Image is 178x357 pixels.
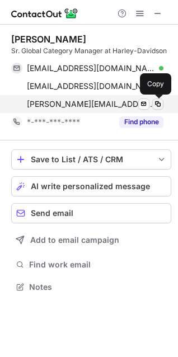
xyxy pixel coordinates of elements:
[11,203,171,223] button: Send email
[31,155,152,164] div: Save to List / ATS / CRM
[11,149,171,170] button: save-profile-one-click
[27,63,155,73] span: [EMAIL_ADDRESS][DOMAIN_NAME]
[11,7,78,20] img: ContactOut v5.3.10
[11,34,86,45] div: [PERSON_NAME]
[27,81,155,91] span: [EMAIL_ADDRESS][DOMAIN_NAME]
[11,46,171,56] div: Sr. Global Category Manager at Harley-Davidson
[29,260,167,270] span: Find work email
[31,182,150,191] span: AI write personalized message
[31,209,73,218] span: Send email
[11,176,171,196] button: AI write personalized message
[11,257,171,273] button: Find work email
[27,99,155,109] span: [PERSON_NAME][EMAIL_ADDRESS][PERSON_NAME][PERSON_NAME][DOMAIN_NAME]
[11,279,171,295] button: Notes
[11,230,171,250] button: Add to email campaign
[119,116,163,128] button: Reveal Button
[30,236,119,245] span: Add to email campaign
[29,282,167,292] span: Notes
